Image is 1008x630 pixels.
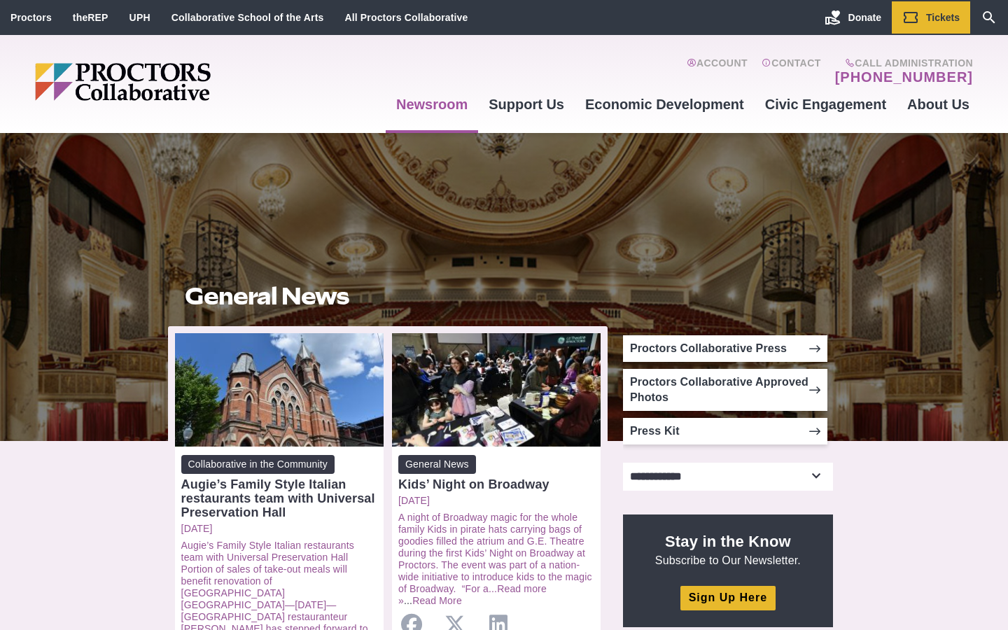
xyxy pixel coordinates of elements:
a: Proctors Collaborative Approved Photos [623,369,827,411]
p: Subscribe to Our Newsletter. [640,531,816,568]
a: Proctors Collaborative Press [623,335,827,362]
a: Search [970,1,1008,34]
a: theREP [73,12,108,23]
a: Press Kit [623,418,827,444]
a: Read More [412,595,462,606]
a: [DATE] [398,495,594,507]
a: Sign Up Here [680,586,776,610]
a: Contact [762,57,821,85]
a: [DATE] [181,523,377,535]
a: Collaborative School of the Arts [171,12,324,23]
select: Select category [623,463,833,491]
strong: Stay in the Know [665,533,791,550]
span: Tickets [926,12,960,23]
span: Call Administration [831,57,973,69]
a: Donate [814,1,892,34]
a: [PHONE_NUMBER] [835,69,973,85]
p: ... [398,512,594,607]
a: All Proctors Collaborative [344,12,468,23]
a: Support Us [478,85,575,123]
a: Civic Engagement [755,85,897,123]
span: General News [398,455,476,474]
a: Proctors [10,12,52,23]
div: Kids’ Night on Broadway [398,477,594,491]
a: Collaborative in the Community Augie’s Family Style Italian restaurants team with Universal Prese... [181,455,377,519]
h1: General News [185,283,591,309]
span: Collaborative in the Community [181,455,335,474]
a: A night of Broadway magic for the whole family Kids in pirate hats carrying bags of goodies fille... [398,512,592,594]
img: Proctors logo [35,63,318,101]
a: UPH [129,12,150,23]
a: Tickets [892,1,970,34]
div: Augie’s Family Style Italian restaurants team with Universal Preservation Hall [181,477,377,519]
a: Read more » [398,583,547,606]
span: Donate [848,12,881,23]
a: General News Kids’ Night on Broadway [398,455,594,491]
a: About Us [897,85,980,123]
a: Economic Development [575,85,755,123]
a: Account [687,57,748,85]
a: Newsroom [386,85,478,123]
